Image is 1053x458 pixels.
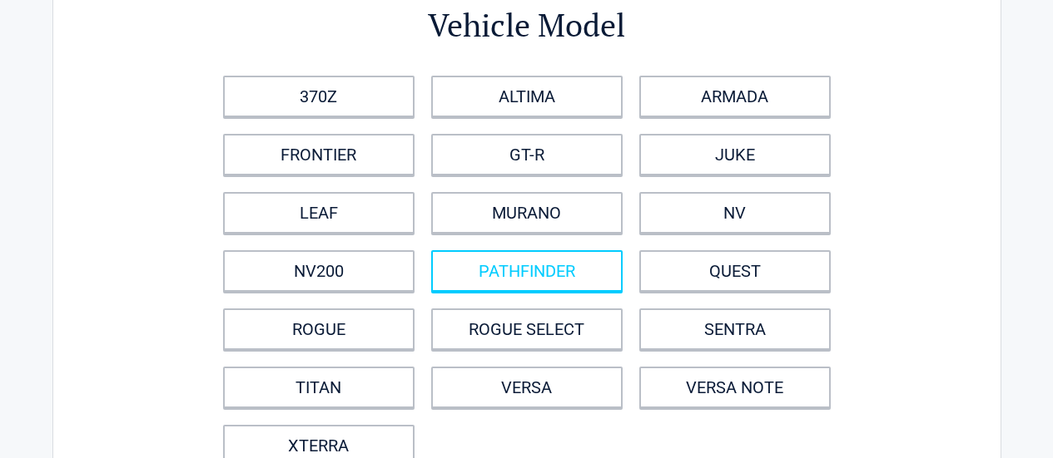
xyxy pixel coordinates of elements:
[431,134,623,175] a: GT-R
[639,192,831,234] a: NV
[223,192,415,234] a: LEAF
[431,76,623,117] a: ALTIMA
[639,367,831,408] a: VERSA NOTE
[223,76,415,117] a: 370Z
[639,308,831,350] a: SENTRA
[223,134,415,175] a: FRONTIER
[639,76,831,117] a: ARMADA
[223,367,415,408] a: TITAN
[145,4,909,47] h2: Vehicle Model
[223,308,415,350] a: ROGUE
[639,134,831,175] a: JUKE
[431,308,623,350] a: ROGUE SELECT
[431,192,623,234] a: MURANO
[431,250,623,292] a: PATHFINDER
[639,250,831,292] a: QUEST
[431,367,623,408] a: VERSA
[223,250,415,292] a: NV200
